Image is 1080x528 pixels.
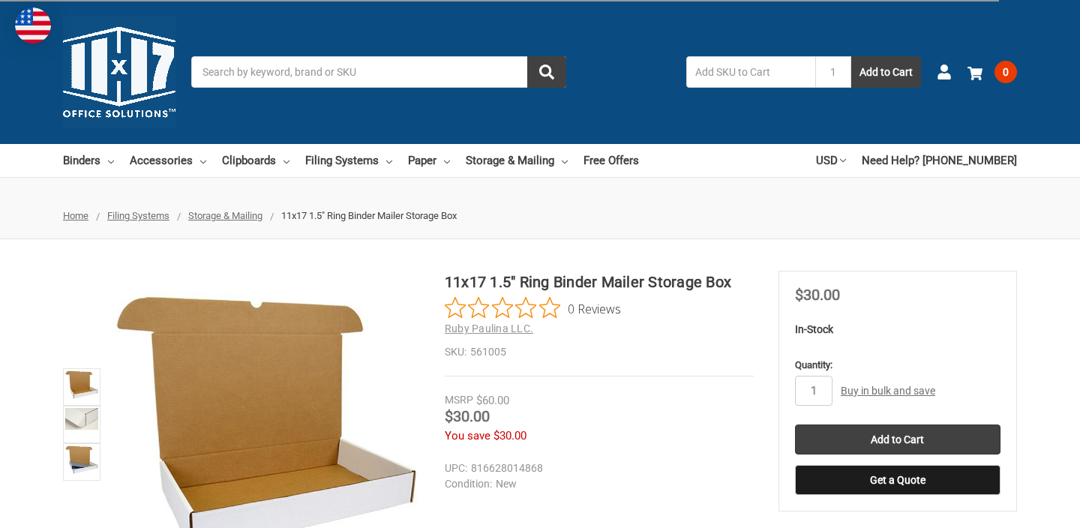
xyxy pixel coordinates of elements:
h1: 11x17 1.5" Ring Binder Mailer Storage Box [445,271,754,293]
input: Add to Cart [795,424,1000,454]
a: Binders [63,144,114,177]
a: Paper [408,144,450,177]
a: Home [63,210,88,221]
dt: Condition: [445,476,492,492]
a: Need Help? [PHONE_NUMBER] [862,144,1017,177]
a: USD [816,144,846,177]
span: $60.00 [476,394,509,407]
button: Rated 0 out of 5 stars from 0 reviews. Jump to reviews. [445,297,621,319]
dd: 816628014868 [445,460,747,476]
a: Buy in bulk and save [841,385,935,397]
dd: 561005 [445,344,754,360]
span: 11x17 1.5" Ring Binder Mailer Storage Box [281,210,457,221]
dd: New [445,476,747,492]
a: Filing Systems [107,210,169,221]
a: Ruby Paulina LLC. [445,322,533,334]
span: $30.00 [493,429,526,442]
a: Clipboards [222,144,289,177]
a: Free Offers [583,144,639,177]
a: Storage & Mailing [466,144,568,177]
p: In-Stock [795,322,1000,337]
span: 0 Reviews [568,297,621,319]
span: You save [445,429,490,442]
input: Search by keyword, brand or SKU [191,56,566,88]
img: 11x17 1.5" Ring Binder Mailer Storage Box [65,408,98,430]
button: Add to Cart [851,56,921,88]
img: Binder Storage Boxes [65,445,98,474]
a: Storage & Mailing [188,210,262,221]
img: 11x17.com [63,16,175,128]
button: Get a Quote [795,465,1000,495]
a: 0 [967,52,1017,91]
span: $30.00 [795,286,840,304]
label: Quantity: [795,358,1000,373]
a: Accessories [130,144,206,177]
dt: SKU: [445,344,466,360]
dt: UPC: [445,460,467,476]
a: Filing Systems [305,144,392,177]
span: 0 [994,61,1017,83]
span: $30.00 [445,407,490,425]
img: 11x17 1.5" Ring Binder Mailer Storage Box [65,370,98,399]
input: Add SKU to Cart [686,56,815,88]
div: MSRP [445,392,473,408]
img: duty and tax information for United States [15,7,51,43]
